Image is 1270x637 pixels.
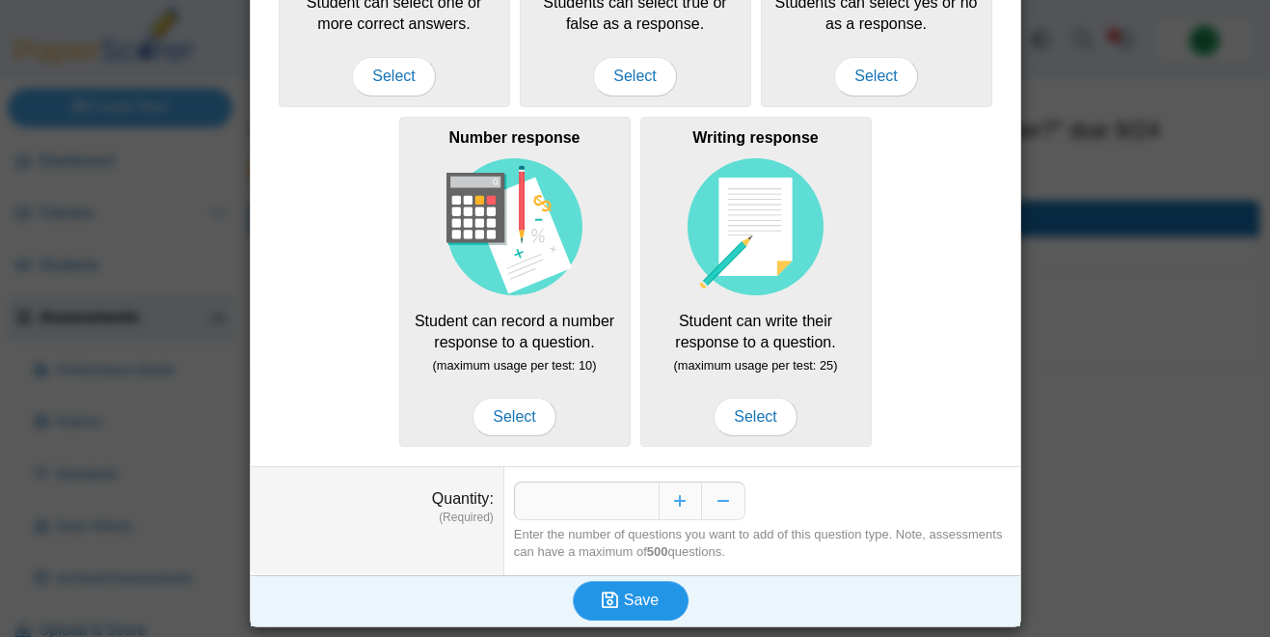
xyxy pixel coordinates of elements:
b: Writing response [692,129,818,146]
span: Select [834,57,917,96]
img: item-type-number-response.svg [446,158,583,295]
div: Enter the number of questions you want to add of this question type. Note, assessments can have a... [514,526,1011,561]
span: Select [714,398,797,436]
img: item-type-writing-response.svg [688,158,824,295]
button: Decrease [702,482,745,520]
span: Save [624,592,659,608]
small: (maximum usage per test: 10) [433,358,597,373]
span: Select [473,398,555,436]
b: 500 [647,544,668,559]
button: Save [573,581,689,620]
small: (maximum usage per test: 25) [674,358,838,373]
button: Increase [659,482,702,520]
label: Quantity [432,490,494,507]
div: Student can write their response to a question. [640,117,872,447]
span: Select [593,57,676,96]
span: Select [352,57,435,96]
b: Number response [448,129,580,146]
dfn: (Required) [260,510,494,526]
div: Student can record a number response to a question. [399,117,631,447]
